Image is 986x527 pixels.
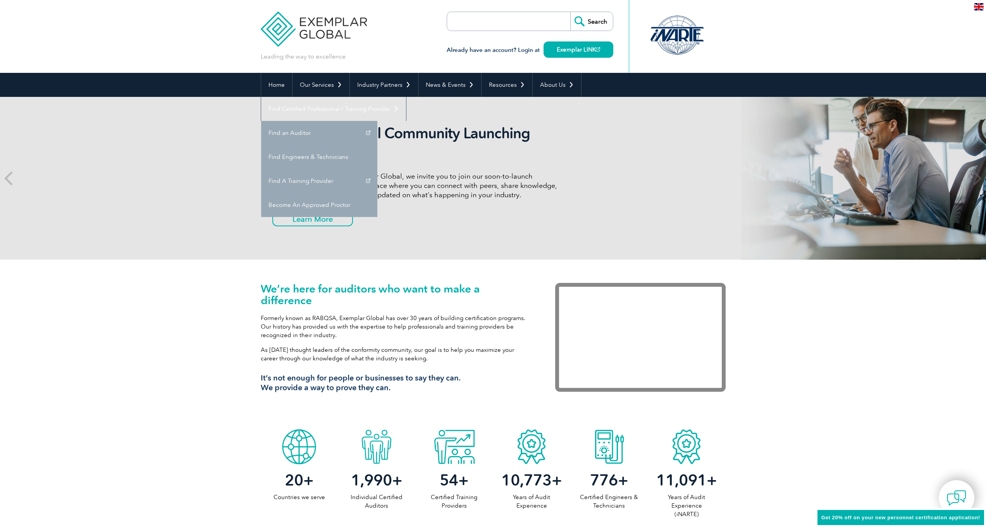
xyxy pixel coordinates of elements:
a: Exemplar LINK [544,41,613,58]
a: Learn More [272,212,353,226]
span: Get 20% off on your new personnel certification application! [821,515,980,520]
p: Years of Audit Experience [493,493,570,510]
h2: + [493,474,570,486]
iframe: Exemplar Global: Working together to make a difference [555,283,726,392]
a: Home [261,73,292,97]
a: Our Services [293,73,349,97]
h3: It’s not enough for people or businesses to say they can. We provide a way to prove they can. [261,373,532,393]
h2: + [338,474,415,486]
span: 54 [440,471,458,489]
span: 776 [590,471,618,489]
h2: + [415,474,493,486]
h3: Already have an account? Login at [447,45,613,55]
a: Find an Auditor [261,121,377,145]
p: Individual Certified Auditors [338,493,415,510]
a: Find A Training Provider [261,169,377,193]
span: 1,990 [351,471,392,489]
p: As [DATE] thought leaders of the conformity community, our goal is to help you maximize your care... [261,346,532,363]
a: Industry Partners [350,73,418,97]
p: Years of Audit Experience (iNARTE) [648,493,725,518]
h2: Exemplar Global Community Launching Soon [272,124,563,160]
p: As a valued member of Exemplar Global, we invite you to join our soon-to-launch Community—a fun, ... [272,172,563,200]
span: 20 [285,471,303,489]
input: Search [570,12,613,31]
p: Formerly known as RABQSA, Exemplar Global has over 30 years of building certification programs. O... [261,314,532,339]
img: en [974,3,984,10]
a: News & Events [418,73,481,97]
h2: + [648,474,725,486]
p: Countries we serve [261,493,338,501]
span: 10,773 [501,471,552,489]
p: Leading the way to excellence [261,52,346,61]
img: contact-chat.png [947,488,966,508]
img: open_square.png [596,47,600,52]
a: Resources [482,73,532,97]
span: 11,091 [656,471,707,489]
p: Certified Training Providers [415,493,493,510]
a: Become An Approved Proctor [261,193,377,217]
a: Find Engineers & Technicians [261,145,377,169]
h2: + [261,474,338,486]
h2: + [570,474,648,486]
a: About Us [533,73,581,97]
p: Certified Engineers & Technicians [570,493,648,510]
h1: We’re here for auditors who want to make a difference [261,283,532,306]
a: Find Certified Professional / Training Provider [261,97,406,121]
